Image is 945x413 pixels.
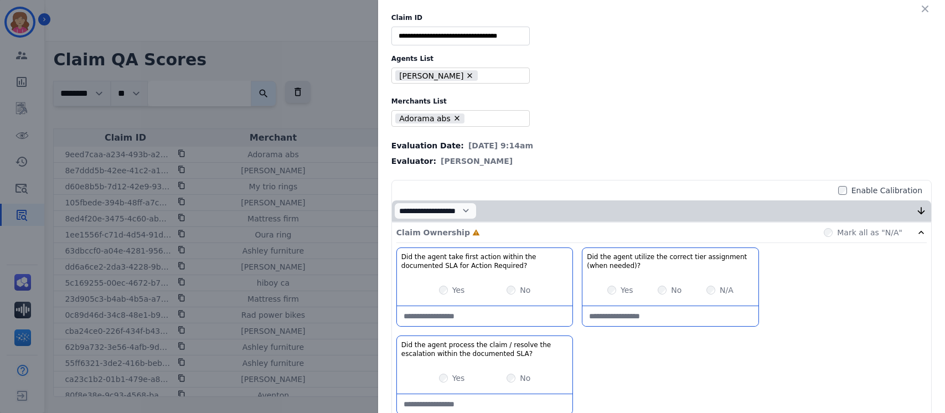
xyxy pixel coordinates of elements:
label: Merchants List [391,97,932,106]
span: [DATE] 9:14am [468,140,533,151]
button: Remove Richie Ponce [466,71,474,80]
ul: selected options [394,112,523,125]
li: [PERSON_NAME] [395,70,478,81]
label: No [671,285,681,296]
label: Enable Calibration [851,185,922,196]
label: Mark all as "N/A" [837,227,902,238]
button: Remove Adorama abs [453,114,461,122]
label: No [520,373,530,384]
label: Yes [621,285,633,296]
li: Adorama abs [395,113,464,124]
label: N/A [720,285,734,296]
label: Yes [452,373,465,384]
ul: selected options [394,69,523,82]
div: Evaluator: [391,156,932,167]
div: Evaluation Date: [391,140,932,151]
h3: Did the agent take first action within the documented SLA for Action Required? [401,252,568,270]
label: Yes [452,285,465,296]
p: Claim Ownership [396,227,470,238]
h3: Did the agent utilize the correct tier assignment (when needed)? [587,252,753,270]
span: [PERSON_NAME] [441,156,513,167]
label: Claim ID [391,13,932,22]
label: Agents List [391,54,932,63]
label: No [520,285,530,296]
h3: Did the agent process the claim / resolve the escalation within the documented SLA? [401,340,568,358]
